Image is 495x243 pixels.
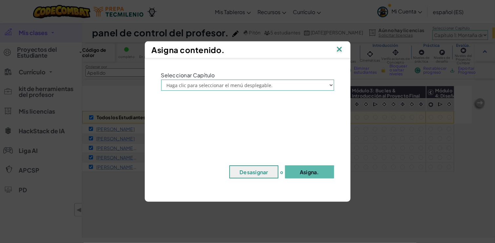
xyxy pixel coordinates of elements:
button: Desasignar [229,165,278,178]
font: Seleccionar Capítulo [161,72,215,79]
font: Asigna contenido. [152,45,225,55]
font: o [280,169,283,175]
font: Asigna. [300,169,319,176]
font: Desasignar [239,169,268,176]
button: Asigna. [285,165,334,178]
img: IconClose.svg [335,45,344,55]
